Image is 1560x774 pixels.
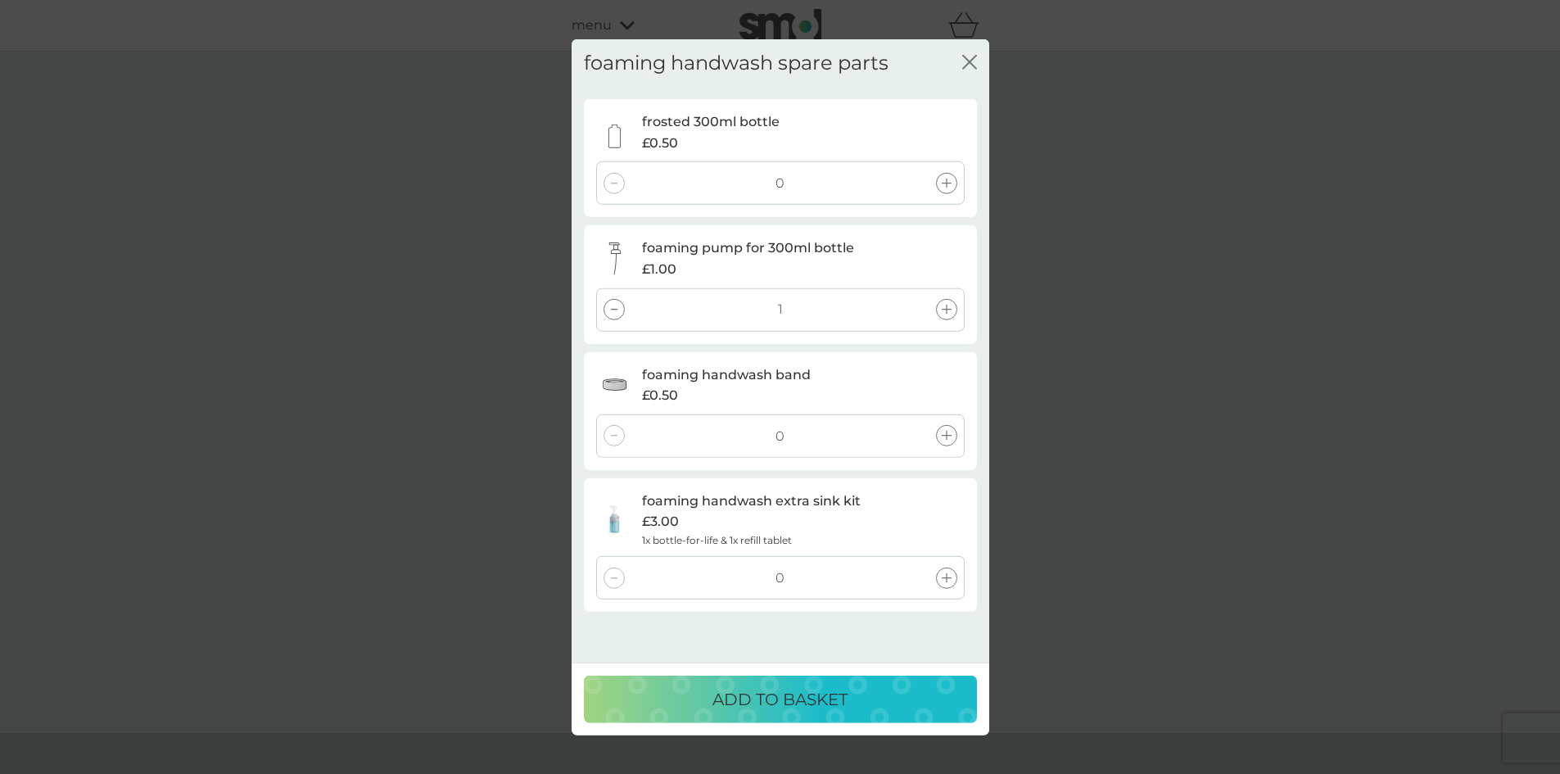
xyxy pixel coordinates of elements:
[599,116,631,149] img: frosted 300ml bottle
[778,299,783,320] p: 1
[642,238,854,259] p: foaming pump for 300ml bottle
[712,686,848,713] p: ADD TO BASKET
[642,259,676,280] span: £1.00
[599,242,631,275] img: foaming pump for 300ml bottle
[962,54,977,71] button: close
[599,369,631,401] img: foaming handwash band
[642,385,678,406] span: £0.50
[584,676,977,723] button: ADD TO BASKET
[584,51,889,75] h2: foaming handwash spare parts
[642,491,861,512] p: foaming handwash extra sink kit
[775,568,785,589] p: 0
[595,503,634,536] img: foaming handwash extra sink kit
[642,364,811,385] p: foaming handwash band
[775,173,785,194] p: 0
[642,133,678,154] span: £0.50
[642,511,679,532] span: £3.00
[775,425,785,446] p: 0
[642,532,792,548] p: 1x bottle-for-life & 1x refill tablet
[642,111,780,133] p: frosted 300ml bottle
